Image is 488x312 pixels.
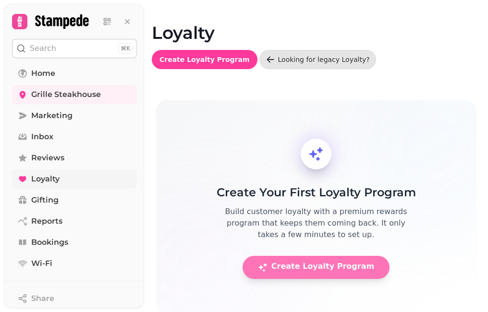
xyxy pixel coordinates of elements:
[12,169,137,189] a: Loyalty
[208,185,424,200] h3: Create Your First Loyalty Program
[31,110,73,121] span: Marketing
[159,56,250,63] span: Create Loyalty Program
[224,206,408,240] p: Build customer loyalty with a premium rewards program that keeps them coming back. It only takes ...
[258,263,374,272] span: Create Loyalty Program
[12,148,137,168] a: Reviews
[259,50,376,69] a: Looking for legacy Loyalty?
[31,258,52,269] span: Wi-Fi
[31,152,64,164] span: Reviews
[12,127,137,146] a: Inbox
[31,194,59,206] span: Gifting
[12,64,137,83] a: Home
[31,89,101,100] span: Grille Steakhouse
[30,43,56,54] p: Search
[31,173,60,185] span: Loyalty
[31,293,54,304] span: Share
[12,289,137,308] button: Share
[31,216,62,227] span: Reports
[31,131,53,143] span: Inbox
[12,106,137,125] a: Marketing
[12,191,137,210] a: Gifting
[118,43,133,54] div: ⌘K
[243,256,390,279] button: Create Loyalty Program
[152,50,257,69] button: Create Loyalty Program
[12,254,137,273] a: Wi-Fi
[278,55,370,64] div: Looking for legacy Loyalty?
[12,39,137,58] button: Search⌘K
[12,233,137,252] a: Bookings
[31,237,68,248] span: Bookings
[31,68,55,79] span: Home
[12,85,137,104] a: Grille Steakhouse
[12,212,137,231] a: Reports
